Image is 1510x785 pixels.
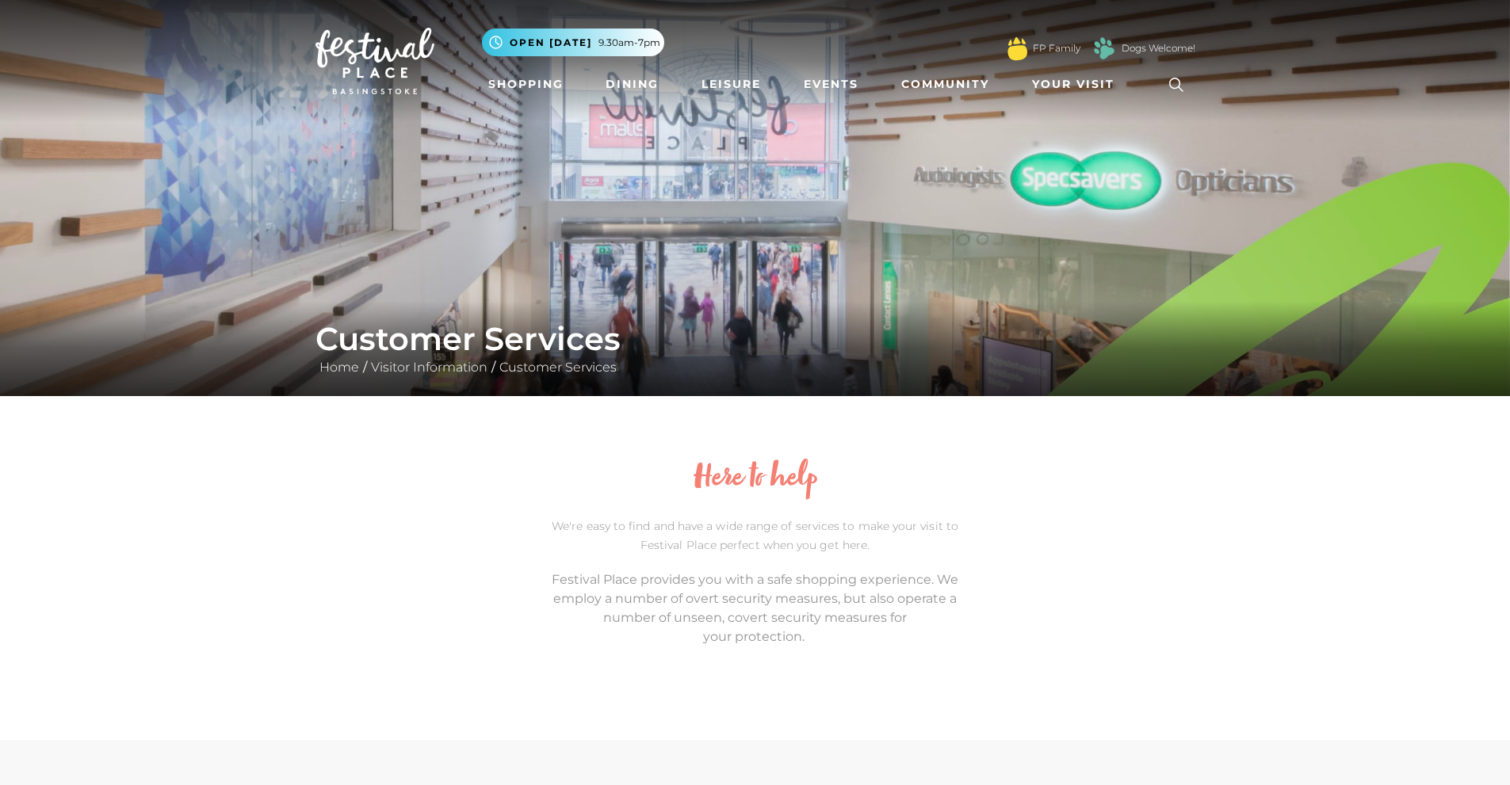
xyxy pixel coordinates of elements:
span: Open [DATE] [510,36,592,50]
span: your protection. [703,629,805,644]
span: 9.30am-7pm [598,36,660,50]
a: Shopping [482,70,570,99]
span: Your Visit [1032,76,1114,93]
button: Open [DATE] 9.30am-7pm [482,29,664,56]
a: Dining [599,70,665,99]
a: Dogs Welcome! [1122,41,1195,55]
a: Visitor Information [367,360,491,375]
a: Community [895,70,996,99]
a: Leisure [695,70,767,99]
h1: Customer Services [315,320,1195,358]
img: Festival Place Logo [315,28,434,94]
a: FP Family [1033,41,1080,55]
span: We're easy to find and have a wide range of services to make your visit to Festival Place perfect... [552,519,958,552]
h2: Here to help [541,461,969,497]
a: Customer Services [495,360,621,375]
a: Home [315,360,363,375]
a: Events [797,70,865,99]
div: / / [304,320,1207,377]
a: Your Visit [1026,70,1129,99]
span: Festival Place provides you with a safe shopping experience. We employ a number of overt security... [552,572,958,625]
